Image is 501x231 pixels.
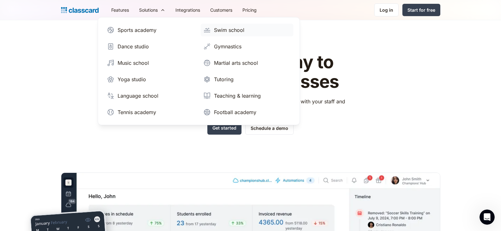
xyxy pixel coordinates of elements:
[245,122,294,135] a: Schedule a demo
[106,3,134,17] a: Features
[104,24,197,36] a: Sports academy
[104,57,197,69] a: Music school
[104,40,197,53] a: Dance studio
[237,3,262,17] a: Pricing
[118,26,156,34] div: Sports academy
[214,108,256,116] div: Football academy
[402,4,440,16] a: Start for free
[134,3,170,17] div: Solutions
[205,3,237,17] a: Customers
[104,89,197,102] a: Language school
[407,7,435,13] div: Start for free
[61,6,99,15] a: home
[214,92,261,100] div: Teaching & learning
[104,73,197,86] a: Yoga studio
[118,108,156,116] div: Tennis academy
[201,73,293,86] a: Tutoring
[98,17,300,125] nav: Solutions
[207,122,241,135] a: Get started
[201,24,293,36] a: Swim school
[139,7,158,13] div: Solutions
[380,7,393,13] div: Log in
[214,76,234,83] div: Tutoring
[118,59,149,67] div: Music school
[201,57,293,69] a: Martial arts school
[118,43,149,50] div: Dance studio
[201,89,293,102] a: Teaching & learning
[214,43,241,50] div: Gymnastics
[214,26,244,34] div: Swim school
[170,3,205,17] a: Integrations
[201,106,293,119] a: Football academy
[118,92,158,100] div: Language school
[374,3,399,16] a: Log in
[214,59,258,67] div: Martial arts school
[201,40,293,53] a: Gymnastics
[480,210,495,225] iframe: Intercom live chat
[104,106,197,119] a: Tennis academy
[118,76,146,83] div: Yoga studio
